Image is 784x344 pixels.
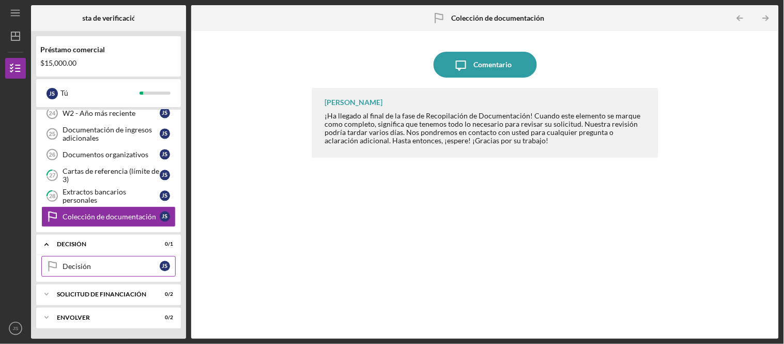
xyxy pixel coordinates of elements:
[63,125,152,142] font: Documentación de ingresos adicionales
[170,314,173,320] font: 2
[165,263,168,270] font: S
[325,111,640,145] font: ¡Ha llegado al final de la fase de Recopilación de Documentación! Cuando este elemento se marque ...
[49,193,55,200] tspan: 28
[474,60,512,69] font: Comentario
[162,130,165,137] font: J
[63,150,148,159] font: Documentos organizativos
[12,326,18,332] text: JS
[63,187,126,204] font: Extractos bancarios personales
[325,98,382,107] font: [PERSON_NAME]
[162,263,165,270] font: J
[49,110,56,116] tspan: 24
[165,213,168,220] font: S
[57,241,86,248] font: Decisión
[165,130,168,137] font: S
[170,241,173,247] font: 1
[41,206,176,227] a: Colección de documentaciónJS
[162,110,165,116] font: J
[165,291,168,297] font: 0
[63,212,156,221] font: Colección de documentación
[168,291,170,297] font: /
[168,314,170,320] font: /
[77,13,141,22] font: Lista de verificación
[165,110,168,116] font: S
[41,186,176,206] a: 28Extractos bancarios personalesJS
[40,45,105,54] font: Préstamo comercial
[41,256,176,277] a: DecisiónJS
[162,192,165,199] font: J
[41,124,176,144] a: 25Documentación de ingresos adicionalesJS
[434,52,537,78] button: Comentario
[165,314,168,320] font: 0
[50,90,52,97] font: J
[165,241,168,247] font: 0
[170,291,173,297] font: 2
[63,262,91,271] font: Decisión
[5,318,26,339] button: JS
[41,103,176,124] a: 24W2 - Año más recienteJS
[162,172,165,178] font: J
[165,172,168,178] font: S
[168,241,170,247] font: /
[165,192,168,199] font: S
[57,313,90,321] font: Envolver
[63,109,135,117] font: W2 - Año más reciente
[63,167,159,184] font: Cartas de referencia (límite de 3)
[40,58,76,67] font: $15,000.00
[41,144,176,165] a: 26Documentos organizativosJS
[162,213,165,220] font: J
[41,165,176,186] a: 27Cartas de referencia (límite de 3)JS
[49,131,55,137] tspan: 25
[60,88,68,97] font: Tú
[165,151,168,158] font: S
[162,151,165,158] font: J
[452,13,545,22] font: Colección de documentación
[49,172,56,179] tspan: 27
[52,90,55,97] font: S
[57,290,146,298] font: Solicitud de financiación
[49,152,55,158] tspan: 26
